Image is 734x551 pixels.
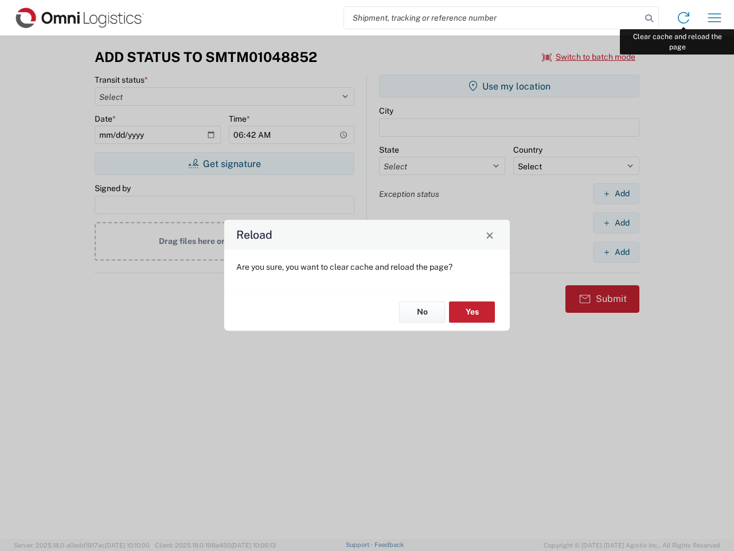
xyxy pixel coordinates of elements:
button: Close [482,227,498,243]
h4: Reload [236,227,272,243]
button: No [399,301,445,323]
p: Are you sure, you want to clear cache and reload the page? [236,262,498,272]
input: Shipment, tracking or reference number [344,7,641,29]
button: Yes [449,301,495,323]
